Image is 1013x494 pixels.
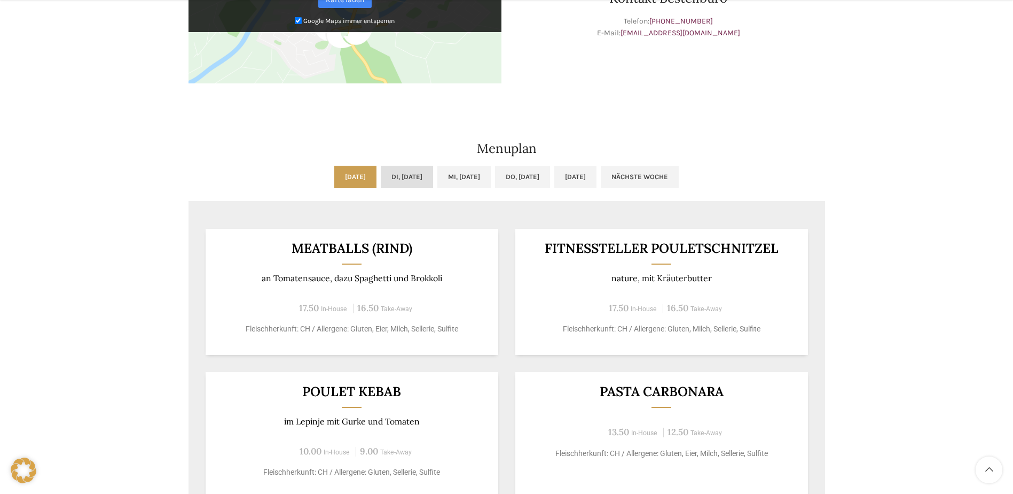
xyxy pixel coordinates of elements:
span: 16.50 [667,302,688,314]
h3: Poulet Kebab [218,385,485,398]
input: Google Maps immer entsperren [295,17,302,24]
span: Take-Away [690,305,722,313]
h3: Meatballs (Rind) [218,242,485,255]
span: 9.00 [360,445,378,457]
span: In-House [321,305,347,313]
p: Fleischherkunft: CH / Allergene: Gluten, Eier, Milch, Sellerie, Sulfite [528,448,795,459]
span: 10.00 [300,445,321,457]
p: nature, mit Kräuterbutter [528,273,795,283]
p: Fleischherkunft: CH / Allergene: Gluten, Eier, Milch, Sellerie, Sulfite [218,323,485,335]
span: In-House [324,449,350,456]
span: 17.50 [609,302,629,314]
h3: Pasta Carbonara [528,385,795,398]
a: [DATE] [334,166,376,188]
p: Telefon: E-Mail: [512,16,825,40]
a: Nächste Woche [601,166,679,188]
span: Take-Away [690,429,722,437]
span: 17.50 [299,302,319,314]
span: Take-Away [380,449,412,456]
span: In-House [631,429,657,437]
p: Fleischherkunft: CH / Allergene: Gluten, Milch, Sellerie, Sulfite [528,323,795,335]
small: Google Maps immer entsperren [303,17,395,25]
a: Do, [DATE] [495,166,550,188]
p: Fleischherkunft: CH / Allergene: Gluten, Sellerie, Sulfite [218,467,485,478]
span: 12.50 [668,426,688,438]
span: 16.50 [357,302,379,314]
p: im Lepinje mit Gurke und Tomaten [218,416,485,427]
span: 13.50 [608,426,629,438]
a: Scroll to top button [976,457,1002,483]
a: [EMAIL_ADDRESS][DOMAIN_NAME] [621,28,740,37]
span: In-House [631,305,657,313]
span: Take-Away [381,305,412,313]
h2: Menuplan [189,142,825,155]
a: [PHONE_NUMBER] [649,17,713,26]
a: [DATE] [554,166,596,188]
a: Di, [DATE] [381,166,433,188]
h3: Fitnessteller Pouletschnitzel [528,242,795,255]
a: Mi, [DATE] [437,166,491,188]
p: an Tomatensauce, dazu Spaghetti und Brokkoli [218,273,485,283]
